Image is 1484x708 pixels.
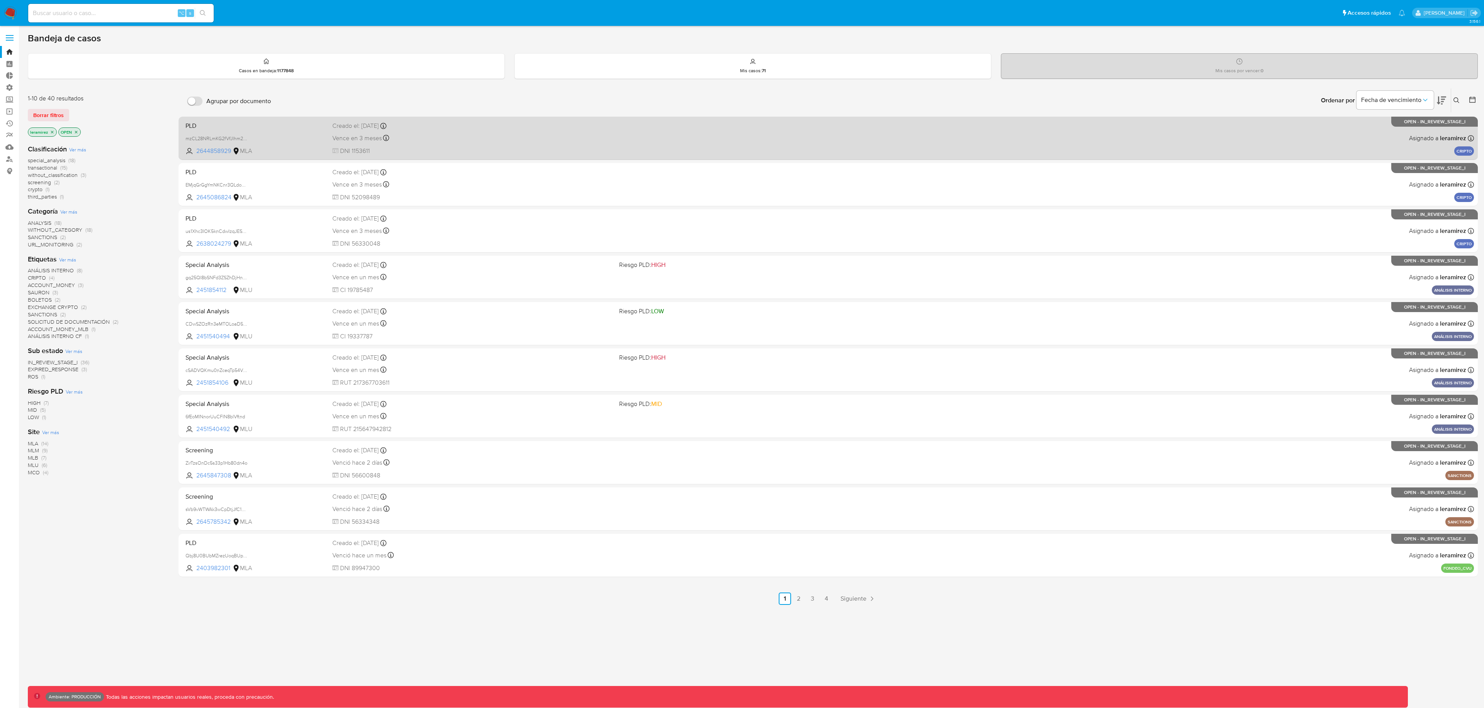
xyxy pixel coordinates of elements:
p: Ambiente: PRODUCCIÓN [49,695,101,698]
span: ⌥ [179,9,184,17]
a: Notificaciones [1399,10,1405,16]
a: Salir [1470,9,1478,17]
p: Todas las acciones impactan usuarios reales, proceda con precaución. [104,693,274,701]
button: search-icon [195,8,211,19]
span: Accesos rápidos [1348,9,1391,17]
input: Buscar usuario o caso... [28,8,214,18]
p: leandrojossue.ramirez@mercadolibre.com.co [1424,9,1467,17]
span: s [189,9,191,17]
